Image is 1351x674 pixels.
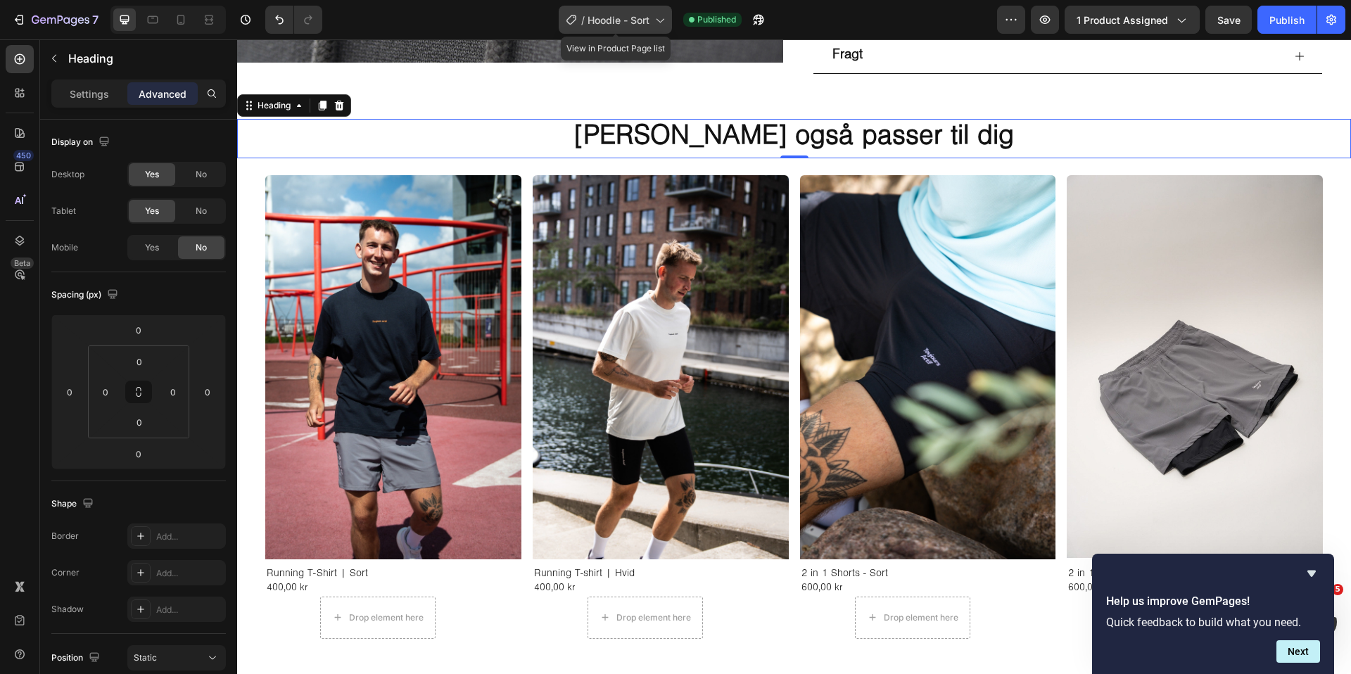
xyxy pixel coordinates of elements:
[163,381,184,402] input: 0px
[145,241,159,254] span: Yes
[51,495,96,514] div: Shape
[95,381,116,402] input: 0px
[156,530,222,543] div: Add...
[70,87,109,101] p: Settings
[127,645,226,670] button: Static
[125,351,153,372] input: 0px
[1303,565,1320,582] button: Hide survey
[196,205,207,217] span: No
[296,540,339,560] div: 400,00 kr
[51,530,79,542] div: Border
[51,205,76,217] div: Tablet
[830,540,873,560] div: 600,00 kr
[588,13,649,27] span: Hoodie - Sort
[265,6,322,34] div: Undo/Redo
[156,604,222,616] div: Add...
[13,150,34,161] div: 450
[830,136,1086,519] a: 2 in 1 Shorts - Grå
[156,567,222,580] div: Add...
[51,241,78,254] div: Mobile
[51,649,103,668] div: Position
[1106,593,1320,610] h2: Help us improve GemPages!
[145,168,159,181] span: Yes
[125,412,153,433] input: 0px
[379,573,454,584] div: Drop element here
[1106,565,1320,663] div: Help us improve GemPages!
[581,13,585,27] span: /
[125,319,153,341] input: 0
[197,381,218,402] input: 0
[830,524,1086,546] h2: 2 in 1 Shorts - Grå
[196,241,207,254] span: No
[296,524,552,546] h2: Running T-shirt | Hvid
[1205,6,1252,34] button: Save
[563,540,607,560] div: 600,00 kr
[51,133,113,152] div: Display on
[913,573,988,584] div: Drop element here
[145,205,159,217] span: Yes
[51,566,80,579] div: Corner
[196,168,207,181] span: No
[51,286,121,305] div: Spacing (px)
[134,652,157,663] span: Static
[1106,616,1320,629] p: Quick feedback to build what you need.
[1077,13,1168,27] span: 1 product assigned
[59,381,80,402] input: 0
[125,443,153,464] input: 0
[237,39,1351,674] iframe: Design area
[296,136,552,520] a: Running T-shirt | Hvid
[92,11,99,28] p: 7
[1276,640,1320,663] button: Next question
[1332,584,1343,595] span: 5
[697,13,736,26] span: Published
[51,168,84,181] div: Desktop
[563,136,819,520] a: 2 in 1 Shorts - Sort
[1269,13,1305,27] div: Publish
[1217,14,1241,26] span: Save
[68,50,220,67] p: Heading
[647,573,721,584] div: Drop element here
[563,524,819,546] h2: 2 in 1 Shorts - Sort
[139,87,186,101] p: Advanced
[6,6,105,34] button: 7
[11,257,34,269] div: Beta
[51,603,84,616] div: Shadow
[1065,6,1200,34] button: 1 product assigned
[1257,6,1317,34] button: Publish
